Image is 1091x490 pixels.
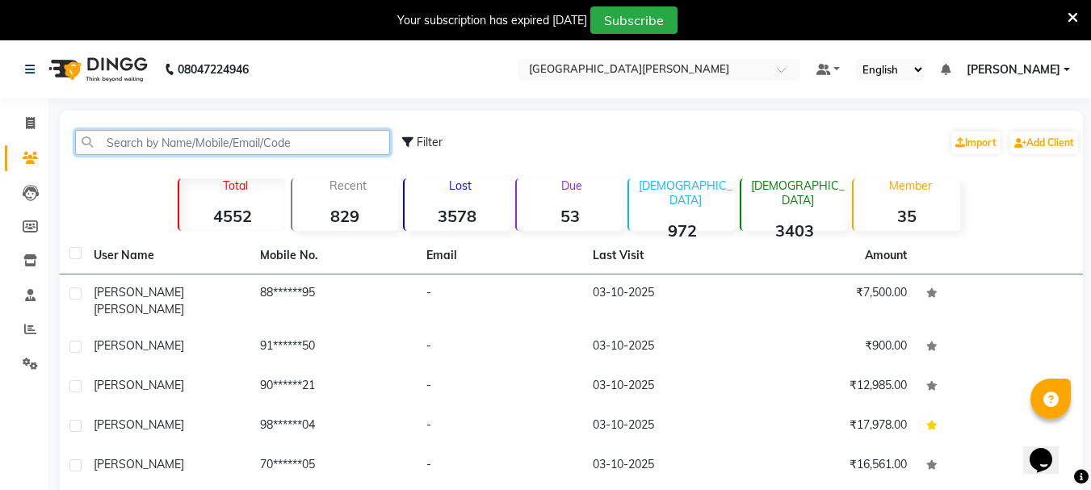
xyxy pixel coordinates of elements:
p: [DEMOGRAPHIC_DATA] [748,178,847,207]
td: - [417,274,583,328]
td: ₹16,561.00 [750,446,917,486]
td: 03-10-2025 [583,274,749,328]
th: Last Visit [583,237,749,274]
td: 03-10-2025 [583,407,749,446]
td: ₹12,985.00 [750,367,917,407]
td: ₹900.00 [750,328,917,367]
strong: 3578 [405,206,510,226]
th: Email [417,237,583,274]
td: - [417,367,583,407]
td: 03-10-2025 [583,367,749,407]
p: Due [520,178,623,193]
td: ₹7,500.00 [750,274,917,328]
p: Total [186,178,285,193]
input: Search by Name/Mobile/Email/Code [75,130,390,155]
th: User Name [84,237,250,274]
p: Recent [299,178,398,193]
button: Subscribe [590,6,678,34]
strong: 829 [292,206,398,226]
p: Lost [411,178,510,193]
strong: 35 [854,206,959,226]
td: - [417,407,583,446]
span: [PERSON_NAME] [94,302,184,316]
span: [PERSON_NAME] [967,61,1060,78]
b: 08047224946 [178,47,249,92]
img: logo [41,47,152,92]
span: [PERSON_NAME] [94,457,184,471]
p: Member [860,178,959,193]
span: [PERSON_NAME] [94,378,184,392]
td: - [417,446,583,486]
a: Add Client [1010,132,1078,154]
th: Mobile No. [250,237,417,274]
strong: 972 [629,220,735,241]
strong: 3403 [741,220,847,241]
a: Import [951,132,1001,154]
div: Your subscription has expired [DATE] [397,12,587,29]
td: 03-10-2025 [583,328,749,367]
th: Amount [855,237,917,274]
span: [PERSON_NAME] [94,285,184,299]
td: ₹17,978.00 [750,407,917,446]
span: [PERSON_NAME] [94,417,184,432]
p: [DEMOGRAPHIC_DATA] [636,178,735,207]
strong: 53 [517,206,623,226]
td: - [417,328,583,367]
span: [PERSON_NAME] [94,338,184,353]
span: Filter [417,135,443,149]
td: 03-10-2025 [583,446,749,486]
strong: 4552 [179,206,285,226]
iframe: chat widget [1023,425,1075,474]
